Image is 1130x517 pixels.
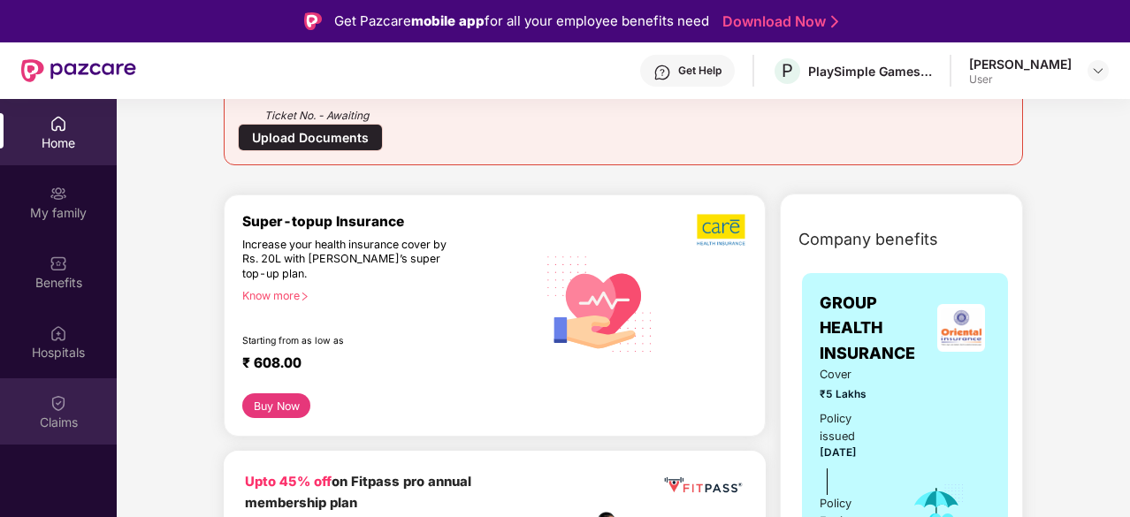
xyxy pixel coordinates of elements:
img: svg+xml;base64,PHN2ZyBpZD0iSG9zcGl0YWxzIiB4bWxucz0iaHR0cDovL3d3dy53My5vcmcvMjAwMC9zdmciIHdpZHRoPS... [50,324,67,342]
img: svg+xml;base64,PHN2ZyBpZD0iQ2xhaW0iIHhtbG5zPSJodHRwOi8vd3d3LnczLm9yZy8yMDAwL3N2ZyIgd2lkdGg9IjIwIi... [50,394,67,412]
a: Download Now [722,12,833,31]
img: New Pazcare Logo [21,59,136,82]
span: Company benefits [798,227,938,252]
div: Upload Documents [238,124,383,151]
span: P [782,60,793,81]
img: svg+xml;base64,PHN2ZyB3aWR0aD0iMjAiIGhlaWdodD0iMjAiIHZpZXdCb3g9IjAgMCAyMCAyMCIgZmlsbD0ibm9uZSIgeG... [50,185,67,202]
b: on Fitpass pro annual membership plan [245,474,471,510]
div: [PERSON_NAME] [969,56,1072,72]
img: svg+xml;base64,PHN2ZyB4bWxucz0iaHR0cDovL3d3dy53My5vcmcvMjAwMC9zdmciIHhtbG5zOnhsaW5rPSJodHRwOi8vd3... [537,239,663,367]
div: Ticket No. - Awaiting [264,96,824,124]
span: Cover [820,366,884,384]
button: Buy Now [242,393,310,418]
img: Logo [304,12,322,30]
span: right [300,292,309,301]
strong: mobile app [411,12,485,29]
div: Starting from as low as [242,335,462,347]
div: Get Pazcare for all your employee benefits need [334,11,709,32]
img: svg+xml;base64,PHN2ZyBpZD0iQmVuZWZpdHMiIHhtbG5zPSJodHRwOi8vd3d3LnczLm9yZy8yMDAwL3N2ZyIgd2lkdGg9Ij... [50,255,67,272]
div: ₹ 608.00 [242,354,519,376]
div: Increase your health insurance cover by Rs. 20L with [PERSON_NAME]’s super top-up plan. [242,238,461,282]
b: Upto 45% off [245,474,332,490]
span: ₹5 Lakhs [820,386,884,403]
div: Know more [242,289,526,301]
div: Policy issued [820,410,884,445]
img: svg+xml;base64,PHN2ZyBpZD0iRHJvcGRvd24tMzJ4MzIiIHhtbG5zPSJodHRwOi8vd3d3LnczLm9yZy8yMDAwL3N2ZyIgd2... [1091,64,1105,78]
img: svg+xml;base64,PHN2ZyBpZD0iSG9tZSIgeG1sbnM9Imh0dHA6Ly93d3cudzMub3JnLzIwMDAvc3ZnIiB3aWR0aD0iMjAiIG... [50,115,67,133]
img: insurerLogo [937,304,985,352]
div: User [969,72,1072,87]
div: PlaySimple Games Private Limited [808,63,932,80]
span: [DATE] [820,446,857,459]
img: b5dec4f62d2307b9de63beb79f102df3.png [697,213,747,247]
img: Stroke [831,12,838,31]
div: Get Help [678,64,722,78]
img: fppp.png [661,472,744,498]
img: svg+xml;base64,PHN2ZyBpZD0iSGVscC0zMngzMiIgeG1sbnM9Imh0dHA6Ly93d3cudzMub3JnLzIwMDAvc3ZnIiB3aWR0aD... [653,64,671,81]
span: GROUP HEALTH INSURANCE [820,291,932,366]
div: Super-topup Insurance [242,213,537,230]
